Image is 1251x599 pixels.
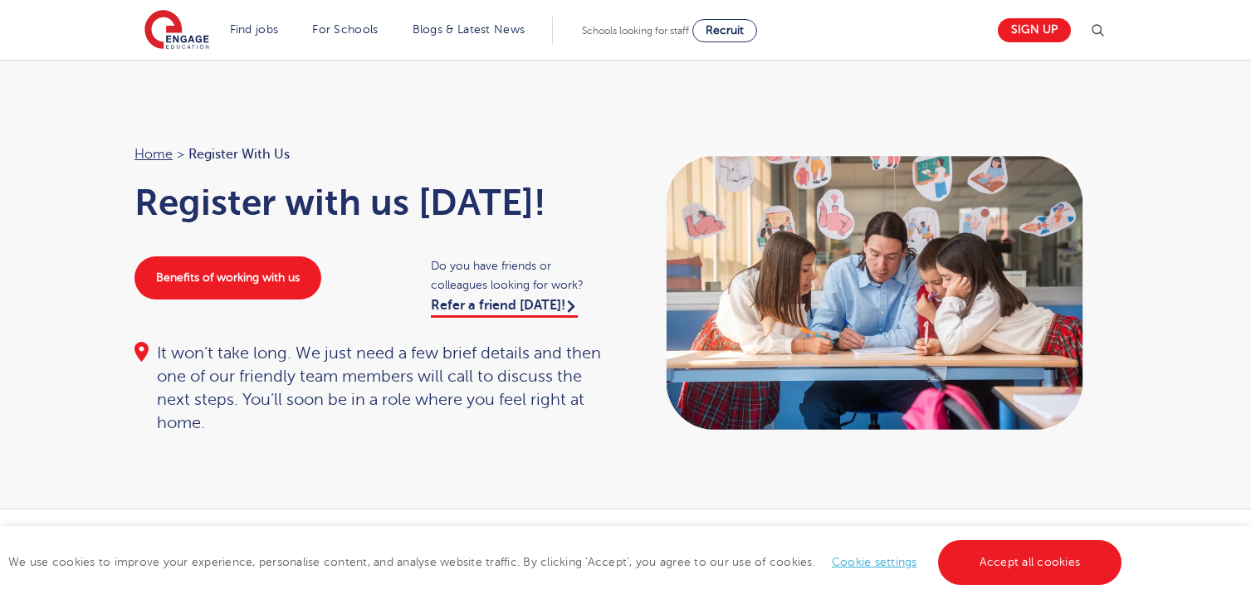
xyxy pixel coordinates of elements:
nav: breadcrumb [134,144,609,165]
a: Accept all cookies [938,540,1122,585]
a: Home [134,147,173,162]
span: Do you have friends or colleagues looking for work? [431,256,609,295]
a: Blogs & Latest News [413,23,525,36]
a: Cookie settings [832,556,917,568]
h1: Register with us [DATE]! [134,182,609,223]
span: Schools looking for staff [582,25,689,37]
img: Engage Education [144,10,209,51]
a: For Schools [312,23,378,36]
span: Recruit [706,24,744,37]
span: We use cookies to improve your experience, personalise content, and analyse website traffic. By c... [8,556,1126,568]
a: Benefits of working with us [134,256,321,299]
a: Find jobs [230,23,279,36]
span: Register with us [188,144,290,165]
a: Sign up [998,18,1071,42]
a: Refer a friend [DATE]! [431,298,578,318]
a: Recruit [692,19,757,42]
div: It won’t take long. We just need a few brief details and then one of our friendly team members wi... [134,342,609,435]
span: > [177,147,184,162]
